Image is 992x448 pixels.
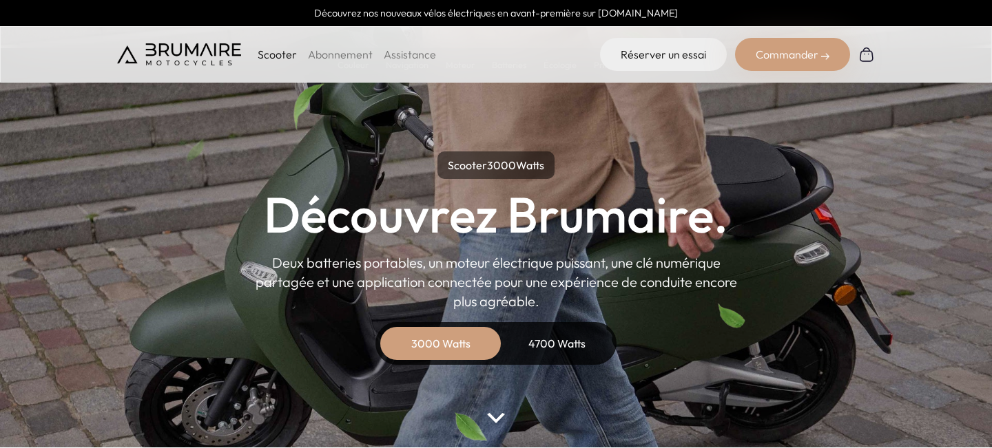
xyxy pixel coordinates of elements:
[308,47,373,61] a: Abonnement
[384,47,436,61] a: Assistance
[437,151,555,179] p: Scooter Watts
[487,158,516,172] span: 3000
[117,43,241,65] img: Brumaire Motocycles
[487,413,505,423] img: arrow-bottom.png
[600,38,727,71] a: Réserver un essai
[255,253,737,311] p: Deux batteries portables, un moteur électrique puissant, une clé numérique partagée et une applic...
[264,190,728,239] h1: Découvrez Brumaire.
[502,327,612,360] div: 4700 Watts
[386,327,496,360] div: 3000 Watts
[821,52,829,61] img: right-arrow-2.png
[735,38,850,71] div: Commander
[258,46,297,63] p: Scooter
[858,46,875,63] img: Panier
